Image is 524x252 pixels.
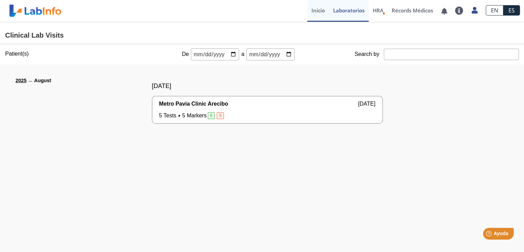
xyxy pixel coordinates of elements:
[5,51,29,57] label: Patient(s)
[208,112,215,119] span: 5
[503,5,520,16] a: ES
[191,48,239,60] input: mm/dd/yyyy
[486,5,503,16] a: EN
[239,50,246,58] span: a
[217,112,224,119] span: 5
[34,77,51,85] li: August
[355,51,384,57] label: Search by
[5,31,519,40] h4: Clinical Lab Visits
[463,225,516,244] iframe: Help widget launcher
[246,48,295,60] input: mm/dd/yyyy
[16,77,27,86] a: 2025
[159,100,228,108] span: Metro Pavia Clinic Arecibo
[159,112,225,120] span: 5 Tests 5 Markers
[358,100,375,108] span: [DATE]
[373,7,383,14] span: HRA
[152,83,383,90] h5: [DATE]
[180,50,191,58] span: De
